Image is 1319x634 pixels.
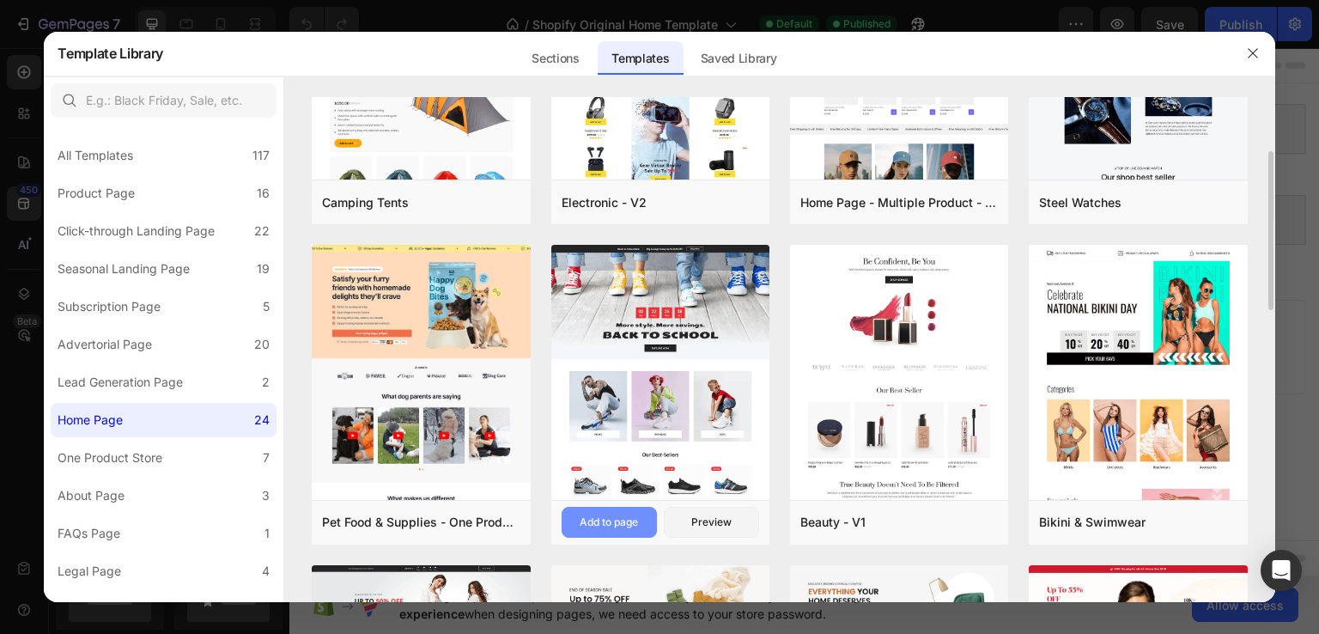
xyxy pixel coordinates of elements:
[262,599,270,619] div: 2
[687,41,791,76] div: Saved Library
[562,192,647,213] div: Electronic - V2
[58,145,133,166] div: All Templates
[1261,550,1302,591] div: Open Intercom Messenger
[262,372,270,393] div: 2
[562,507,657,538] button: Add to page
[262,561,270,582] div: 4
[1039,192,1121,213] div: Steel Watches
[252,145,270,166] div: 117
[254,221,270,241] div: 22
[58,523,120,544] div: FAQs Page
[58,372,183,393] div: Lead Generation Page
[322,192,409,213] div: Camping Tents
[257,259,270,279] div: 19
[580,515,638,530] div: Add to page
[455,162,602,182] span: Shopify section: product-list
[58,485,125,506] div: About Page
[322,512,520,533] div: Pet Food & Supplies - One Product Store
[664,507,759,538] button: Preview
[263,296,270,317] div: 5
[58,296,161,317] div: Subscription Page
[322,302,440,318] span: inspired by CRO experts
[1039,512,1146,533] div: Bikini & Swimwear
[257,183,270,204] div: 16
[254,410,270,430] div: 24
[58,448,162,468] div: One Product Store
[578,302,706,318] span: then drag & drop elements
[800,512,866,533] div: Beauty - V1
[264,523,270,544] div: 1
[598,41,683,76] div: Templates
[51,83,277,118] input: E.g.: Black Friday, Sale, etc.
[463,302,555,318] span: from URL or image
[58,410,123,430] div: Home Page
[518,41,593,76] div: Sections
[58,561,121,582] div: Legal Page
[58,599,135,619] div: Contact Page
[475,242,556,260] span: Add section
[262,485,270,506] div: 3
[800,192,998,213] div: Home Page - Multiple Product - Apparel - Style 4
[691,515,732,530] div: Preview
[58,334,152,355] div: Advertorial Page
[58,183,135,204] div: Product Page
[58,221,215,241] div: Click-through Landing Page
[58,259,190,279] div: Seasonal Landing Page
[591,281,696,299] div: Add blank section
[473,70,586,91] span: Shopify section: hero
[254,334,270,355] div: 20
[58,31,163,76] h2: Template Library
[263,448,270,468] div: 7
[331,281,435,299] div: Choose templates
[465,281,556,299] div: Generate layout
